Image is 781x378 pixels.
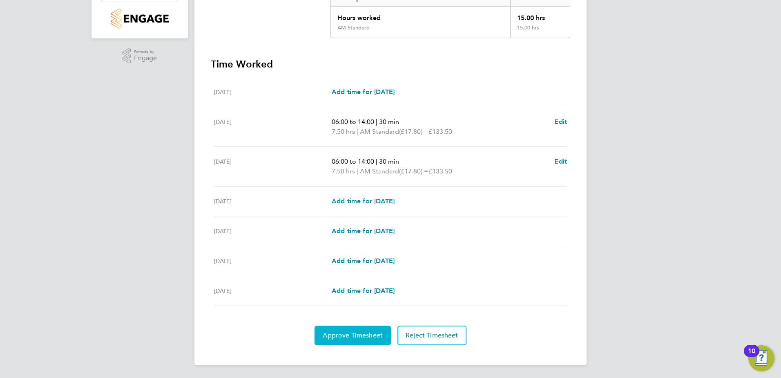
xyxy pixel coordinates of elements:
[332,197,395,205] span: Add time for [DATE]
[332,118,374,126] span: 06:00 to 14:00
[214,157,332,176] div: [DATE]
[554,117,567,127] a: Edit
[332,286,395,296] a: Add time for [DATE]
[332,227,395,235] span: Add time for [DATE]
[406,331,458,340] span: Reject Timesheet
[214,196,332,206] div: [DATE]
[379,118,399,126] span: 30 min
[332,196,395,206] a: Add time for [DATE]
[211,58,570,71] h3: Time Worked
[376,118,377,126] span: |
[332,226,395,236] a: Add time for [DATE]
[748,345,774,371] button: Open Resource Center, 10 new notifications
[214,226,332,236] div: [DATE]
[134,48,157,55] span: Powered by
[332,128,355,135] span: 7.50 hrs
[554,118,567,126] span: Edit
[360,127,399,137] span: AM Standard
[332,88,395,96] span: Add time for [DATE]
[510,7,570,25] div: 15.00 hrs
[101,9,178,29] a: Go to home page
[332,257,395,265] span: Add time for [DATE]
[323,331,383,340] span: Approve Timesheet
[510,25,570,38] div: 15.00 hrs
[554,157,567,165] span: Edit
[332,87,395,97] a: Add time for [DATE]
[360,166,399,176] span: AM Standard
[332,167,355,175] span: 7.50 hrs
[428,128,452,135] span: £133.50
[397,326,466,345] button: Reject Timesheet
[399,128,428,135] span: (£17.80) =
[331,7,510,25] div: Hours worked
[554,157,567,166] a: Edit
[748,351,755,362] div: 10
[332,256,395,266] a: Add time for [DATE]
[379,157,399,165] span: 30 min
[376,157,377,165] span: |
[214,117,332,137] div: [DATE]
[357,128,358,135] span: |
[332,287,395,295] span: Add time for [DATE]
[399,167,428,175] span: (£17.80) =
[315,326,391,345] button: Approve Timesheet
[214,87,332,97] div: [DATE]
[134,55,157,62] span: Engage
[332,157,374,165] span: 06:00 to 14:00
[214,256,332,266] div: [DATE]
[123,48,157,64] a: Powered byEngage
[111,9,168,29] img: countryside-properties-logo-retina.png
[214,286,332,296] div: [DATE]
[337,25,370,31] div: AM Standard
[357,167,358,175] span: |
[428,167,452,175] span: £133.50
